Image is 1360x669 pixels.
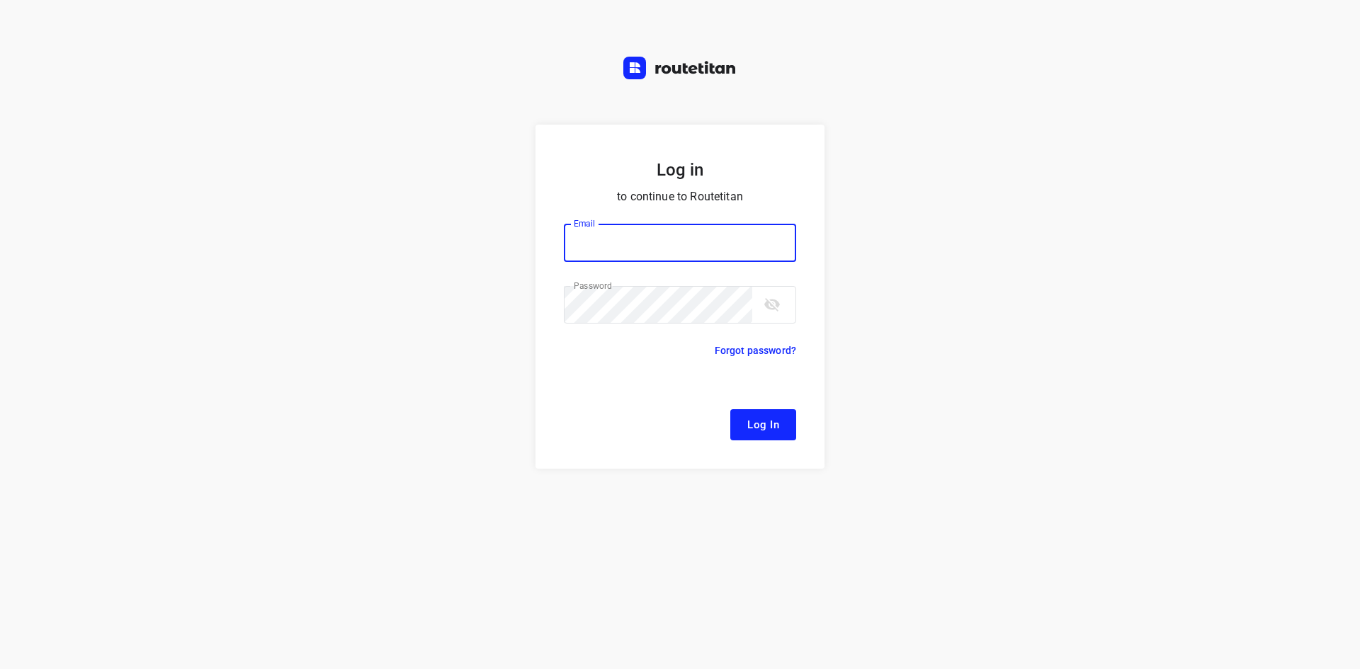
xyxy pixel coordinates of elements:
p: Forgot password? [715,342,796,359]
span: Log In [747,416,779,434]
p: to continue to Routetitan [564,187,796,207]
h5: Log in [564,159,796,181]
img: Routetitan [623,57,737,79]
button: Log In [730,409,796,440]
button: toggle password visibility [758,290,786,319]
